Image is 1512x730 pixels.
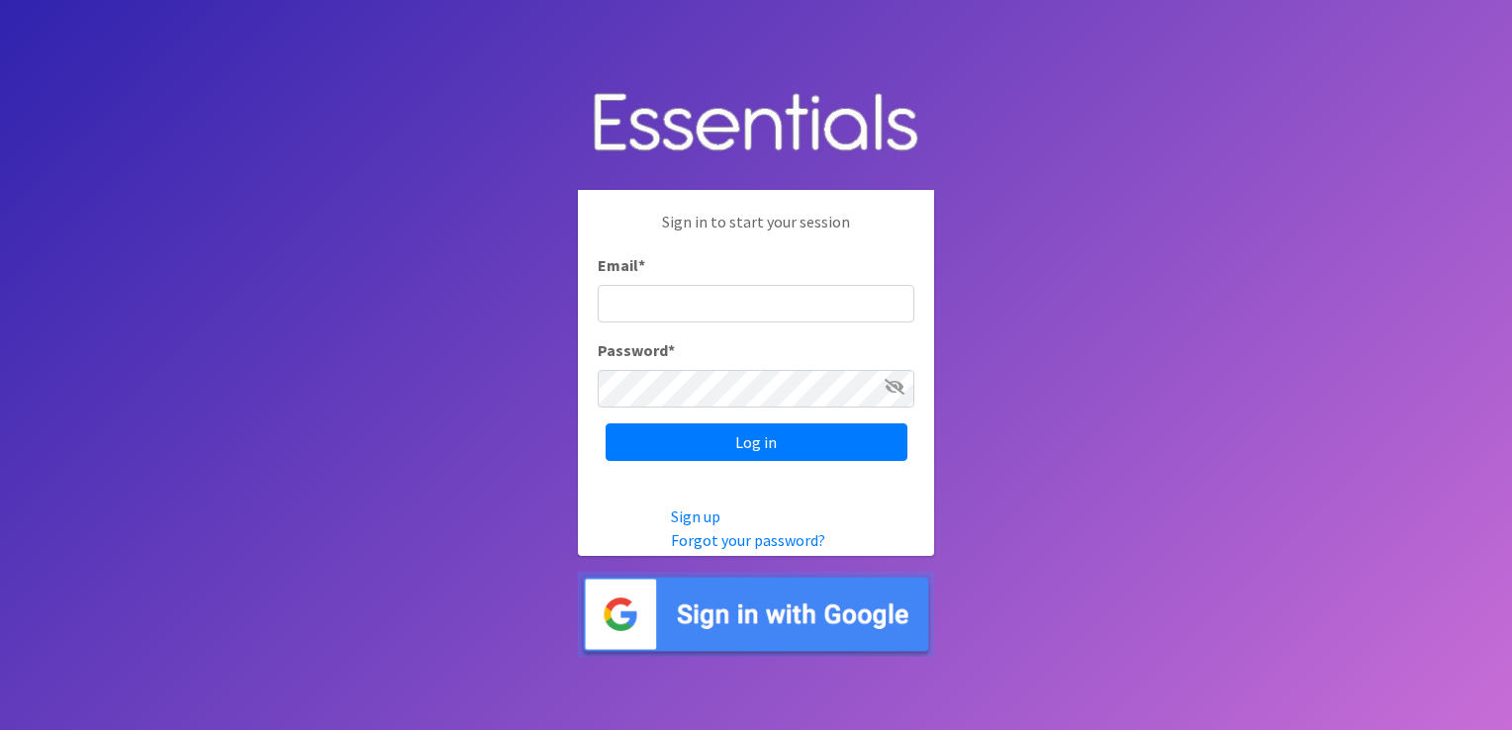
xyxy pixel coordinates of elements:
abbr: required [638,255,645,275]
img: Sign in with Google [578,572,934,658]
label: Email [598,253,645,277]
label: Password [598,338,675,362]
abbr: required [668,340,675,360]
img: Human Essentials [578,73,934,175]
a: Sign up [671,506,720,526]
p: Sign in to start your session [598,210,914,253]
a: Forgot your password? [671,530,825,550]
input: Log in [606,423,907,461]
